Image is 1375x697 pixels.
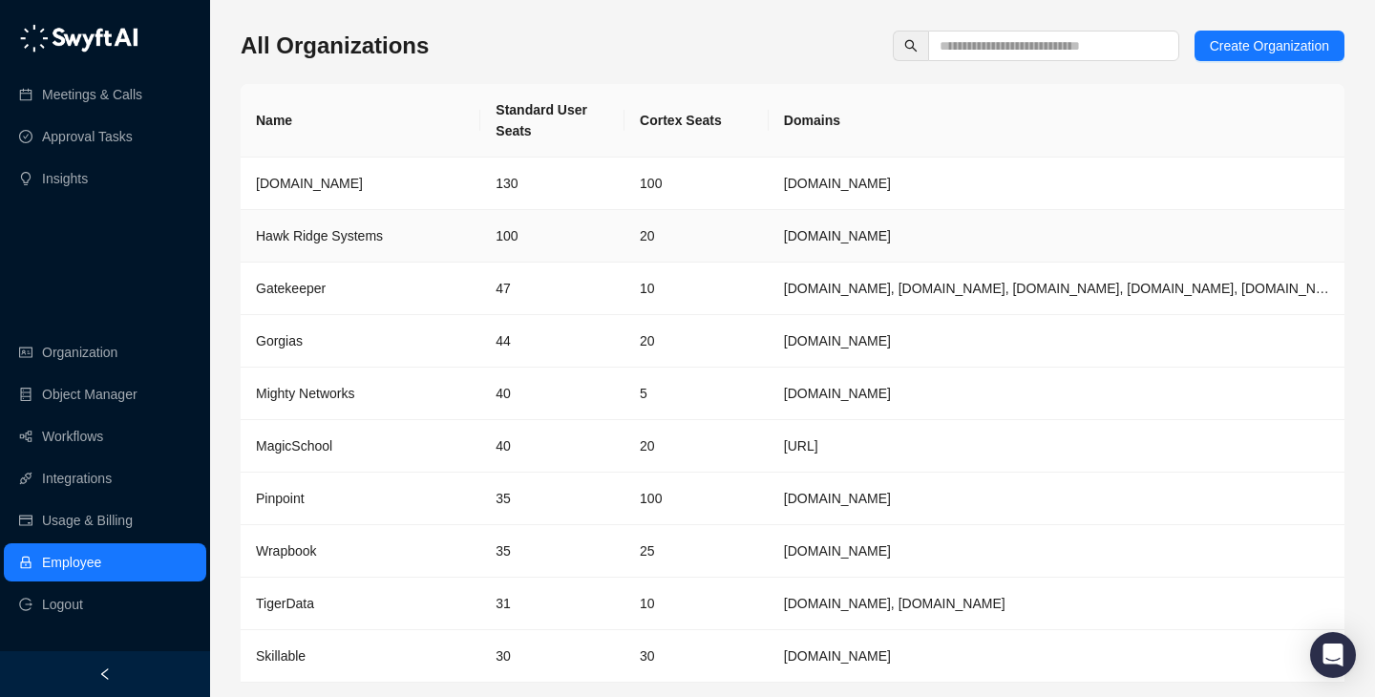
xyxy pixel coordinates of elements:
h3: All Organizations [241,31,429,61]
a: Organization [42,333,117,371]
a: Usage & Billing [42,501,133,539]
span: MagicSchool [256,438,332,454]
td: 100 [624,473,769,525]
td: 40 [480,420,624,473]
span: logout [19,598,32,611]
div: Open Intercom Messenger [1310,632,1356,678]
a: Integrations [42,459,112,497]
span: Gatekeeper [256,281,326,296]
a: Insights [42,159,88,198]
th: Name [241,84,480,158]
td: 20 [624,210,769,263]
span: Create Organization [1210,35,1329,56]
span: search [904,39,918,53]
td: pinpointhq.com [769,473,1344,525]
a: Meetings & Calls [42,75,142,114]
td: gatekeeperhq.com, gatekeeperhq.io, gatekeeper.io, gatekeepervclm.com, gatekeeperhq.co, trygatekee... [769,263,1344,315]
td: synthesia.io [769,158,1344,210]
td: 10 [624,578,769,630]
td: magicschool.ai [769,420,1344,473]
span: Wrapbook [256,543,317,559]
td: mightynetworks.com [769,368,1344,420]
td: 47 [480,263,624,315]
th: Standard User Seats [480,84,624,158]
span: TigerData [256,596,314,611]
td: 20 [624,420,769,473]
td: 130 [480,158,624,210]
td: 31 [480,578,624,630]
span: Gorgias [256,333,303,348]
td: skillable.com [769,630,1344,683]
a: Approval Tasks [42,117,133,156]
span: Hawk Ridge Systems [256,228,383,243]
td: hawkridgesys.com [769,210,1344,263]
td: 40 [480,368,624,420]
button: Create Organization [1195,31,1344,61]
td: 20 [624,315,769,368]
td: 35 [480,525,624,578]
span: [DOMAIN_NAME] [256,176,363,191]
a: Employee [42,543,101,581]
span: Mighty Networks [256,386,354,401]
td: gorgias.com [769,315,1344,368]
td: timescale.com, tigerdata.com [769,578,1344,630]
th: Domains [769,84,1344,158]
td: 100 [480,210,624,263]
td: 44 [480,315,624,368]
td: 25 [624,525,769,578]
td: 35 [480,473,624,525]
td: 5 [624,368,769,420]
span: left [98,667,112,681]
a: Object Manager [42,375,137,413]
td: wrapbook.com [769,525,1344,578]
img: logo-05li4sbe.png [19,24,138,53]
td: 30 [624,630,769,683]
td: 10 [624,263,769,315]
td: 30 [480,630,624,683]
th: Cortex Seats [624,84,769,158]
span: Pinpoint [256,491,305,506]
td: 100 [624,158,769,210]
a: Workflows [42,417,103,455]
span: Logout [42,585,83,623]
span: Skillable [256,648,306,664]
